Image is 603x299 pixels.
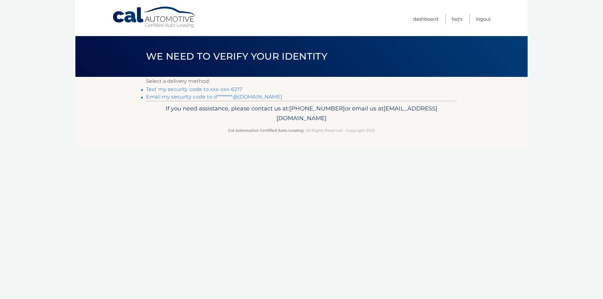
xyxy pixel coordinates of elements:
[146,94,282,100] a: Email my security code to d********@[DOMAIN_NAME]
[150,127,453,134] p: - All Rights Reserved - Copyright 2025
[452,14,462,24] a: FAQ's
[146,51,327,62] span: We need to verify your identity
[413,14,438,24] a: Dashboard
[146,86,242,92] a: Text my security code to xxx-xxx-6217
[289,105,345,112] span: [PHONE_NUMBER]
[150,104,453,124] p: If you need assistance, please contact us at: or email us at
[146,77,457,86] p: Select a delivery method:
[112,6,197,29] a: Cal Automotive
[476,14,491,24] a: Logout
[228,128,303,133] strong: Cal Automotive Certified Auto Leasing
